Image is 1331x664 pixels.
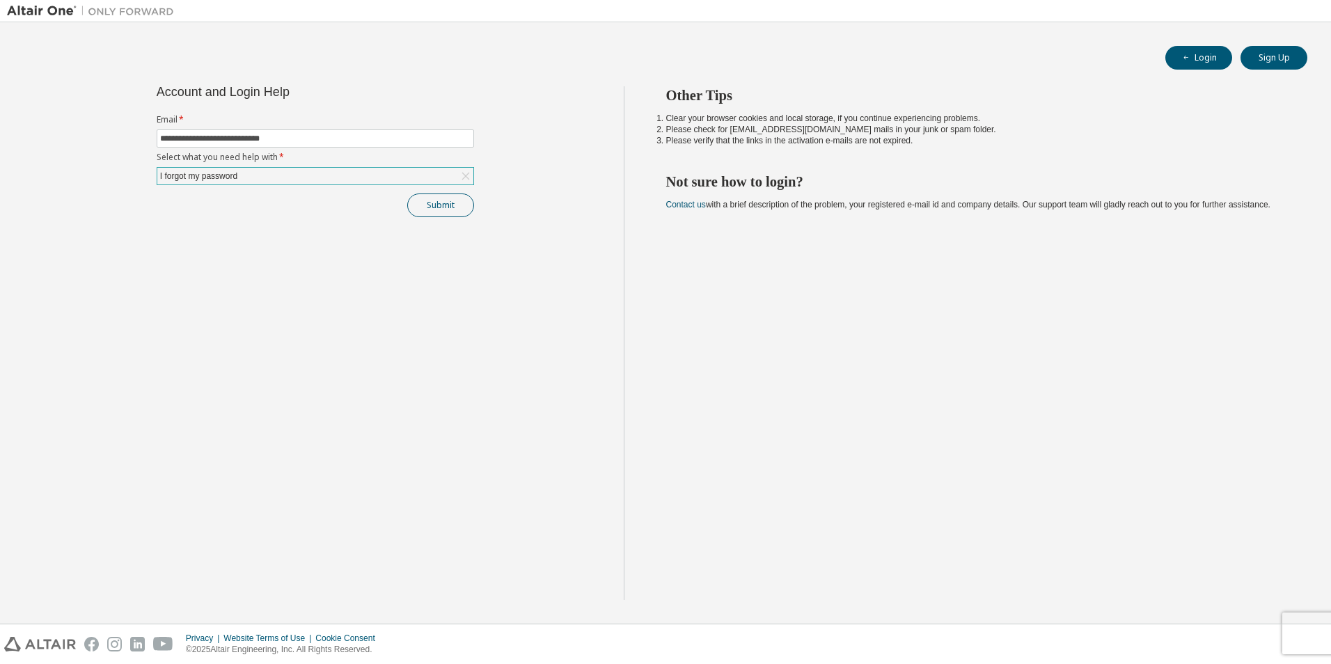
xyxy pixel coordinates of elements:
img: altair_logo.svg [4,637,76,651]
button: Submit [407,193,474,217]
img: facebook.svg [84,637,99,651]
img: instagram.svg [107,637,122,651]
button: Sign Up [1241,46,1307,70]
img: linkedin.svg [130,637,145,651]
a: Contact us [666,200,706,210]
h2: Not sure how to login? [666,173,1283,191]
img: youtube.svg [153,637,173,651]
div: Privacy [186,633,223,644]
p: © 2025 Altair Engineering, Inc. All Rights Reserved. [186,644,384,656]
li: Clear your browser cookies and local storage, if you continue experiencing problems. [666,113,1283,124]
div: Account and Login Help [157,86,411,97]
div: I forgot my password [158,168,239,184]
button: Login [1165,46,1232,70]
span: with a brief description of the problem, your registered e-mail id and company details. Our suppo... [666,200,1270,210]
div: Cookie Consent [315,633,383,644]
li: Please check for [EMAIL_ADDRESS][DOMAIN_NAME] mails in your junk or spam folder. [666,124,1283,135]
div: I forgot my password [157,168,473,184]
li: Please verify that the links in the activation e-mails are not expired. [666,135,1283,146]
label: Select what you need help with [157,152,474,163]
h2: Other Tips [666,86,1283,104]
label: Email [157,114,474,125]
img: Altair One [7,4,181,18]
div: Website Terms of Use [223,633,315,644]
